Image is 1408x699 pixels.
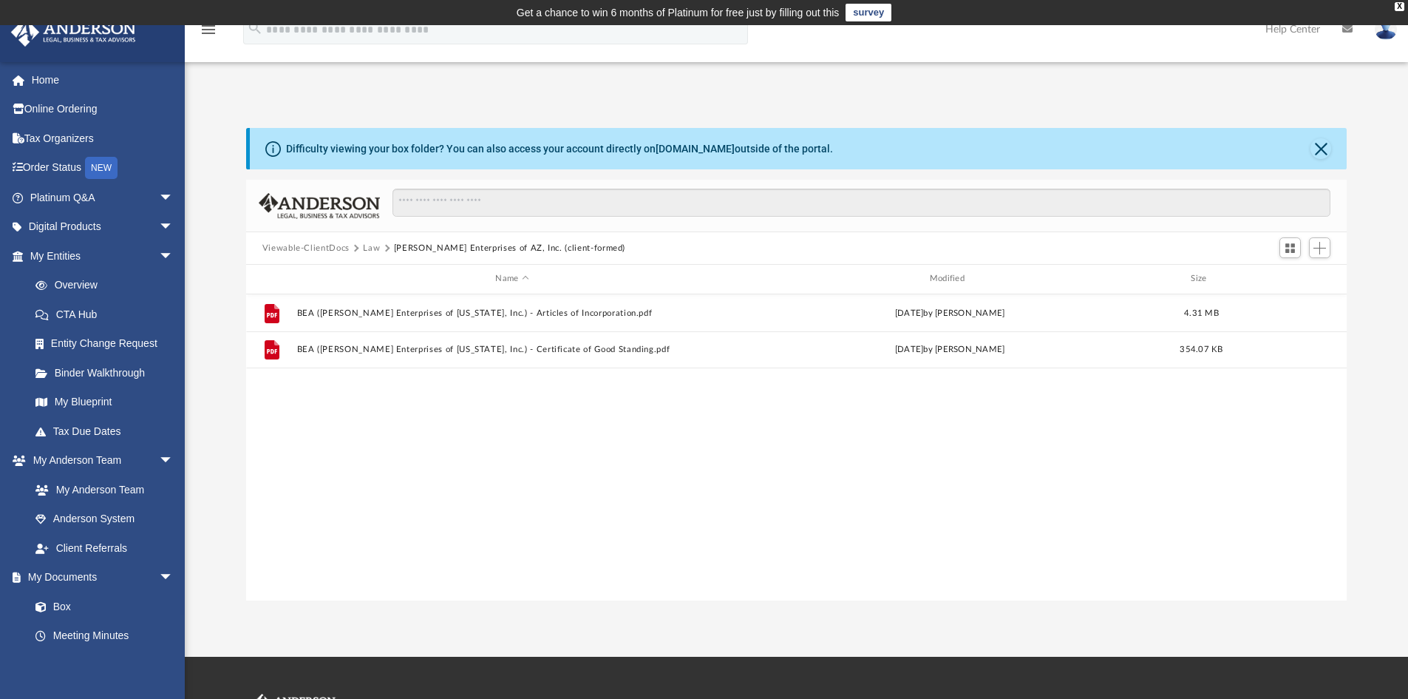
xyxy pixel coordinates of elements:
button: Viewable-ClientDocs [262,242,350,255]
span: 4.31 MB [1184,308,1219,317]
input: Search files and folders [392,189,1330,217]
a: Order StatusNEW [10,153,196,183]
a: Tax Organizers [10,124,196,153]
a: Client Referrals [21,533,188,563]
div: grid [246,294,1347,601]
a: CTA Hub [21,300,196,329]
button: [PERSON_NAME] Enterprises of AZ, Inc. (client-formed) [394,242,625,255]
div: close [1395,2,1404,11]
a: Overview [21,271,196,300]
a: Meeting Minutes [21,621,188,651]
a: Home [10,65,196,95]
span: arrow_drop_down [159,446,188,476]
span: [DATE] [894,308,923,317]
div: id [1237,272,1341,286]
button: Switch to Grid View [1279,237,1302,258]
span: arrow_drop_down [159,212,188,243]
div: by [PERSON_NAME] [734,343,1165,357]
a: My Documentsarrow_drop_down [10,563,188,592]
div: Get a chance to win 6 months of Platinum for free just by filling out this [517,4,840,21]
div: by [PERSON_NAME] [734,306,1165,320]
span: 354.07 KB [1180,345,1222,354]
a: menu [200,28,217,38]
button: Law [363,242,380,255]
div: NEW [85,157,118,179]
i: menu [200,21,217,38]
a: Digital Productsarrow_drop_down [10,212,196,242]
a: Tax Due Dates [21,416,196,446]
span: arrow_drop_down [159,241,188,271]
a: My Anderson Team [21,475,181,504]
div: Size [1171,272,1231,286]
span: [DATE] [894,345,923,354]
span: arrow_drop_down [159,563,188,593]
a: survey [846,4,891,21]
a: Box [21,592,181,621]
a: [DOMAIN_NAME] [656,143,735,155]
button: Add [1309,237,1331,258]
img: Anderson Advisors Platinum Portal [7,18,140,47]
a: Anderson System [21,504,188,534]
div: Modified [734,272,1166,286]
div: Name [296,272,727,286]
button: BEA ([PERSON_NAME] Enterprises of [US_STATE], Inc.) - Articles of Incorporation.pdf [296,308,727,318]
a: My Entitiesarrow_drop_down [10,241,196,271]
div: id [253,272,290,286]
a: Platinum Q&Aarrow_drop_down [10,183,196,212]
button: Close [1310,138,1331,159]
a: My Blueprint [21,388,188,417]
a: Online Ordering [10,95,196,124]
a: Binder Walkthrough [21,358,196,388]
div: Difficulty viewing your box folder? You can also access your account directly on outside of the p... [286,141,833,157]
i: search [247,20,263,36]
img: User Pic [1375,18,1397,40]
span: arrow_drop_down [159,183,188,213]
button: BEA ([PERSON_NAME] Enterprises of [US_STATE], Inc.) - Certificate of Good Standing.pdf [296,345,727,354]
a: My Anderson Teamarrow_drop_down [10,446,188,476]
a: Entity Change Request [21,329,196,359]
